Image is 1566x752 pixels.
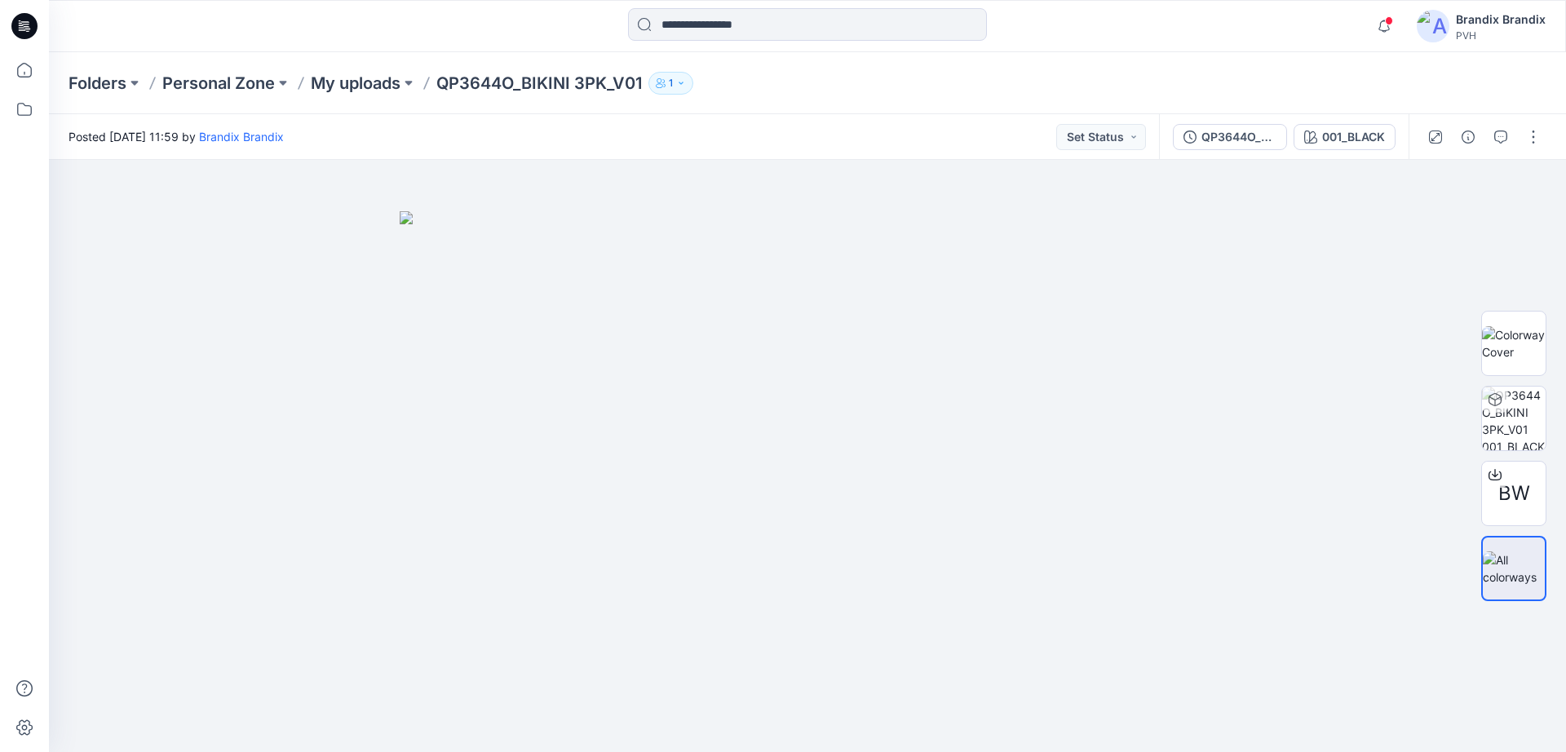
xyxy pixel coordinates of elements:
[311,72,400,95] a: My uploads
[69,72,126,95] a: Folders
[162,72,275,95] a: Personal Zone
[669,74,673,92] p: 1
[1173,124,1287,150] button: QP3644O_BIKINI 3PK_V01
[1482,387,1546,450] img: QP3644O_BIKINI 3PK_V01 001_BLACK
[1456,29,1546,42] div: PVH
[1482,326,1546,361] img: Colorway Cover
[69,128,284,145] span: Posted [DATE] 11:59 by
[1322,128,1385,146] div: 001_BLACK
[1456,10,1546,29] div: Brandix Brandix
[1294,124,1396,150] button: 001_BLACK
[1201,128,1276,146] div: QP3644O_BIKINI 3PK_V01
[1417,10,1449,42] img: avatar
[1483,551,1545,586] img: All colorways
[1455,124,1481,150] button: Details
[400,211,1215,752] img: eyJhbGciOiJIUzI1NiIsImtpZCI6IjAiLCJzbHQiOiJzZXMiLCJ0eXAiOiJKV1QifQ.eyJkYXRhIjp7InR5cGUiOiJzdG9yYW...
[648,72,693,95] button: 1
[199,130,284,144] a: Brandix Brandix
[1498,479,1530,508] span: BW
[436,72,642,95] p: QP3644O_BIKINI 3PK_V01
